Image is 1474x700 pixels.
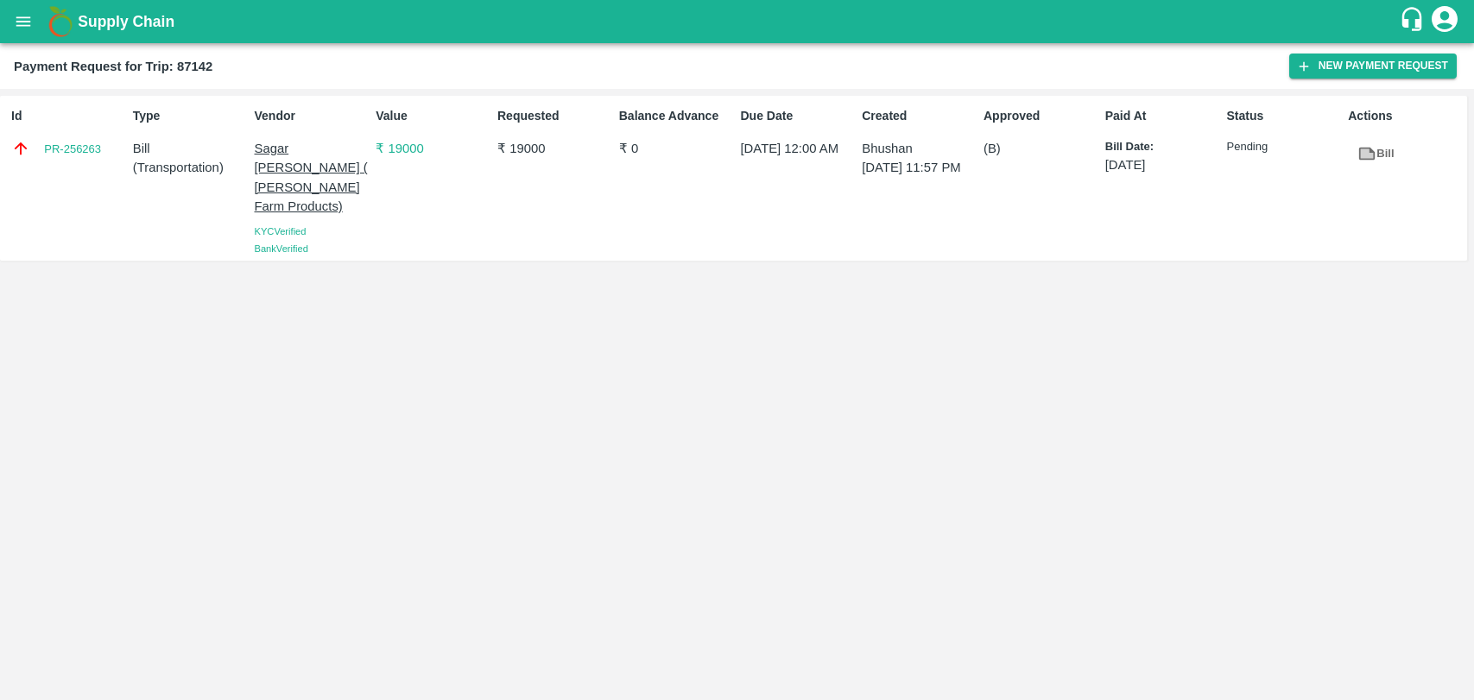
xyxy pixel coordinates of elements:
p: (B) [984,139,1098,158]
a: PR-256263 [44,141,101,158]
p: Vendor [255,107,370,125]
p: Pending [1227,139,1342,155]
p: Due Date [741,107,856,125]
p: Id [11,107,126,125]
button: open drawer [3,2,43,41]
p: ₹ 19000 [376,139,490,158]
p: [DATE] [1105,155,1220,174]
p: Bill Date: [1105,139,1220,155]
p: Created [862,107,977,125]
button: New Payment Request [1289,54,1457,79]
p: Requested [497,107,612,125]
div: customer-support [1399,6,1429,37]
p: Value [376,107,490,125]
p: ₹ 19000 [497,139,612,158]
span: KYC Verified [255,226,307,236]
p: Bill [133,139,248,158]
b: Payment Request for Trip: 87142 [14,60,212,73]
p: Sagar [PERSON_NAME] ( [PERSON_NAME] Farm Products) [255,139,370,216]
img: logo [43,4,78,39]
span: Bank Verified [255,243,308,254]
p: Balance Advance [619,107,734,125]
a: Supply Chain [78,9,1399,34]
p: [DATE] 12:00 AM [741,139,856,158]
p: Actions [1348,107,1463,125]
p: Type [133,107,248,125]
p: Approved [984,107,1098,125]
p: ₹ 0 [619,139,734,158]
p: Paid At [1105,107,1220,125]
p: Bhushan [862,139,977,158]
a: Bill [1348,139,1403,169]
p: Status [1227,107,1342,125]
p: [DATE] 11:57 PM [862,158,977,177]
b: Supply Chain [78,13,174,30]
p: ( Transportation ) [133,158,248,177]
div: account of current user [1429,3,1460,40]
